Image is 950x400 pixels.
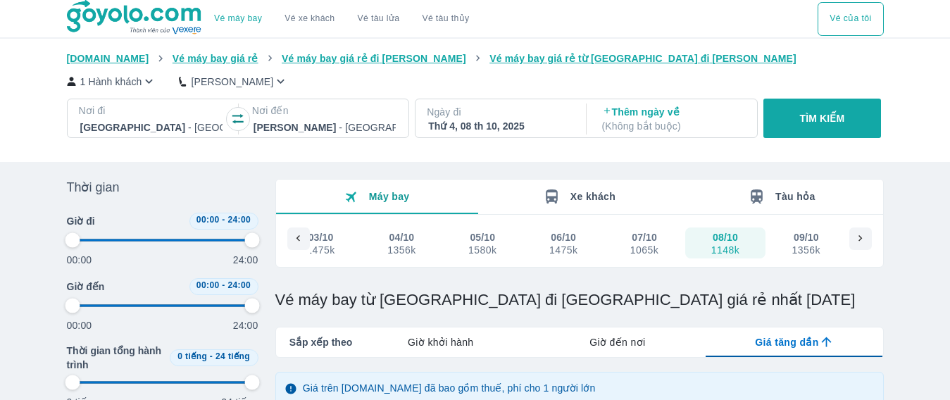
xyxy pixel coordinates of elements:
a: Vé xe khách [285,13,335,24]
span: Giờ đến [67,280,105,294]
span: Xe khách [570,191,615,202]
button: Vé của tôi [818,2,883,36]
span: Giờ đến nơi [589,335,645,349]
div: 04/10 [389,230,415,244]
span: 24 tiếng [215,351,250,361]
button: 1 Hành khách [67,74,157,89]
nav: breadcrumb [67,51,884,65]
span: - [210,351,213,361]
div: 06/10 [551,230,576,244]
p: TÌM KIẾM [800,111,845,125]
span: 24:00 [227,215,251,225]
p: Nơi đi [79,104,224,118]
div: 1475k [549,244,577,256]
div: 1356k [387,244,415,256]
span: 00:00 [196,215,220,225]
span: 24:00 [227,280,251,290]
div: 1356k [792,244,820,256]
div: lab API tabs example [352,327,882,357]
span: Giờ khởi hành [408,335,473,349]
a: Vé máy bay [214,13,262,24]
span: Thời gian [67,179,120,196]
p: 1 Hành khách [80,75,142,89]
span: 00:00 [196,280,220,290]
div: choose transportation mode [203,2,480,36]
div: 03/10 [308,230,334,244]
p: Ngày đi [427,105,572,119]
span: Máy bay [369,191,410,202]
span: Tàu hỏa [775,191,815,202]
span: - [222,280,225,290]
div: 1148k [711,244,739,256]
span: Vé máy bay giá rẻ đi [PERSON_NAME] [282,53,466,64]
span: Vé máy bay giá rẻ từ [GEOGRAPHIC_DATA] đi [PERSON_NAME] [489,53,796,64]
span: Vé máy bay giá rẻ [173,53,258,64]
span: Giờ đi [67,214,95,228]
span: [DOMAIN_NAME] [67,53,149,64]
p: 24:00 [233,318,258,332]
p: 00:00 [67,253,92,267]
span: 0 tiếng [177,351,207,361]
p: [PERSON_NAME] [191,75,273,89]
button: [PERSON_NAME] [179,74,288,89]
span: Giá tăng dần [755,335,818,349]
span: Sắp xếp theo [289,335,353,349]
p: 24:00 [233,253,258,267]
span: - [222,215,225,225]
div: 1065k [630,244,658,256]
button: TÌM KIẾM [763,99,881,138]
div: 05/10 [470,230,495,244]
div: 09/10 [794,230,819,244]
span: Thời gian tổng hành trình [67,344,164,372]
p: Nơi đến [252,104,397,118]
div: 1580k [468,244,496,256]
a: Vé tàu lửa [346,2,411,36]
p: Thêm ngày về [602,105,744,133]
p: Giá trên [DOMAIN_NAME] đã bao gồm thuế, phí cho 1 người lớn [303,381,596,395]
div: 08/10 [713,230,738,244]
p: ( Không bắt buộc ) [602,119,744,133]
div: 07/10 [632,230,657,244]
h1: Vé máy bay từ [GEOGRAPHIC_DATA] đi [GEOGRAPHIC_DATA] giá rẻ nhất [DATE] [275,290,884,310]
div: 1475k [306,244,335,256]
button: Vé tàu thủy [411,2,480,36]
div: Thứ 4, 08 th 10, 2025 [428,119,570,133]
div: choose transportation mode [818,2,883,36]
p: 00:00 [67,318,92,332]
